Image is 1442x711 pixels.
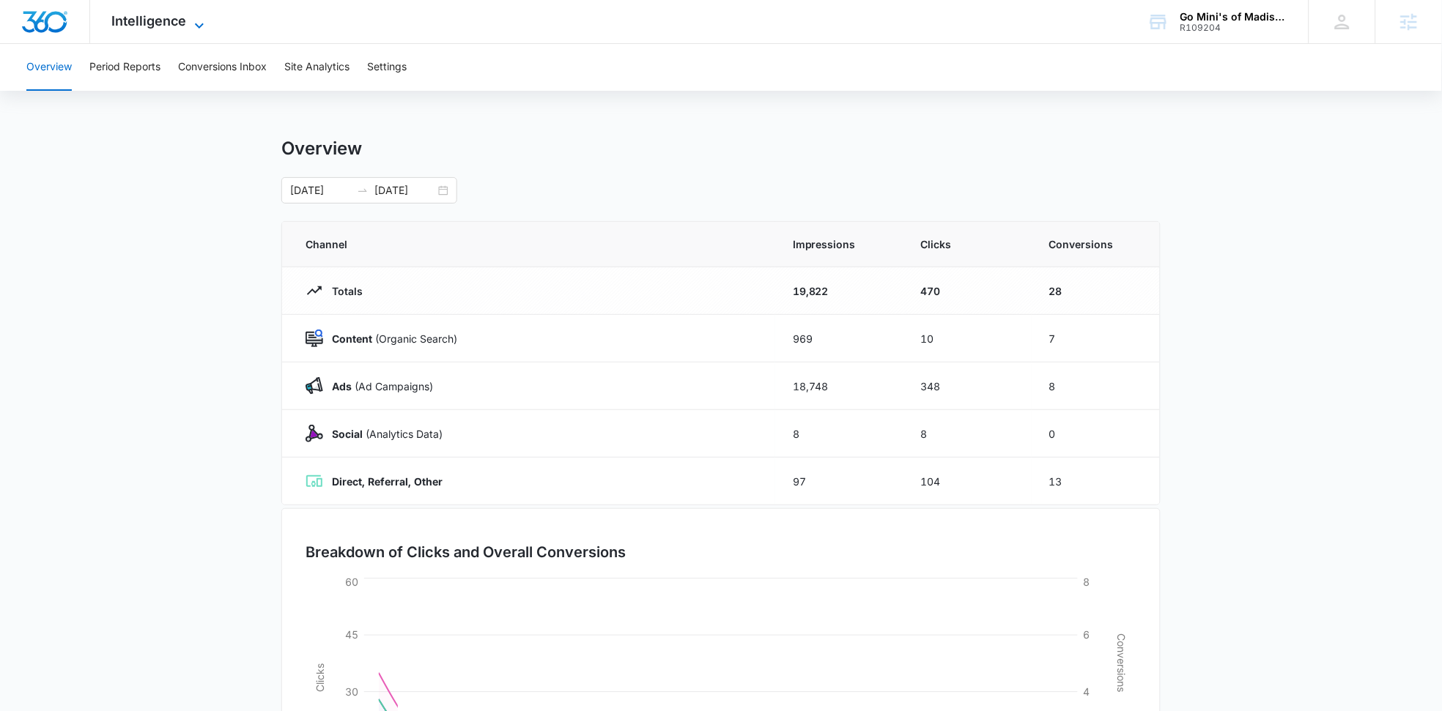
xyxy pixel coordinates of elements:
h3: Breakdown of Clicks and Overall Conversions [306,541,626,563]
button: Conversions Inbox [178,44,267,91]
button: Period Reports [89,44,160,91]
tspan: 30 [345,685,358,698]
img: Ads [306,377,323,395]
button: Site Analytics [284,44,350,91]
td: 470 [903,267,1032,315]
td: 8 [1032,362,1160,410]
tspan: 60 [345,576,358,588]
td: 97 [775,458,903,505]
tspan: 6 [1084,628,1090,641]
input: End date [374,182,435,198]
div: account name [1180,11,1287,23]
td: 18,748 [775,362,903,410]
td: 10 [903,315,1032,362]
td: 7 [1032,315,1160,362]
strong: Content [332,332,372,345]
img: Content [306,330,323,347]
td: 8 [903,410,1032,458]
td: 104 [903,458,1032,505]
strong: Direct, Referral, Other [332,475,443,488]
span: to [357,185,369,196]
td: 0 [1032,410,1160,458]
td: 348 [903,362,1032,410]
tspan: Conversions [1116,633,1128,692]
strong: Social [332,428,363,440]
td: 13 [1032,458,1160,505]
td: 8 [775,410,903,458]
p: (Ad Campaigns) [323,379,433,394]
input: Start date [290,182,351,198]
tspan: 8 [1084,576,1090,588]
button: Settings [367,44,407,91]
span: Intelligence [112,13,187,29]
td: 28 [1032,267,1160,315]
strong: Ads [332,380,352,392]
tspan: 45 [345,628,358,641]
td: 19,822 [775,267,903,315]
p: (Analytics Data) [323,426,443,442]
span: Conversions [1049,237,1136,252]
span: Impressions [793,237,886,252]
span: Clicks [921,237,1014,252]
button: Overview [26,44,72,91]
td: 969 [775,315,903,362]
span: swap-right [357,185,369,196]
img: Social [306,425,323,442]
p: (Organic Search) [323,331,457,346]
span: Channel [306,237,758,252]
h1: Overview [281,138,362,160]
div: account id [1180,23,1287,33]
tspan: Clicks [314,663,326,692]
p: Totals [323,283,363,299]
tspan: 4 [1084,685,1090,698]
